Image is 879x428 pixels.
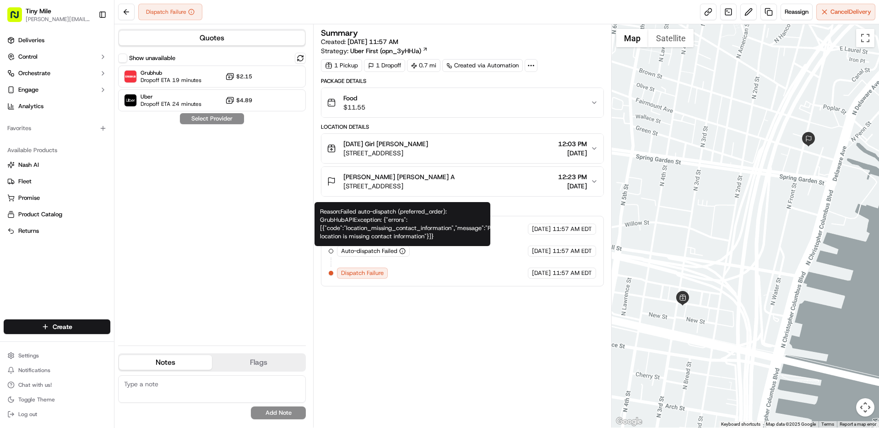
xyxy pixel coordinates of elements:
a: Nash AI [7,161,107,169]
button: Returns [4,224,110,238]
button: Notifications [4,364,110,377]
button: Chat with us! [4,379,110,391]
img: Wisdom Oko [9,158,24,176]
span: Orchestrate [18,69,50,77]
button: Log out [4,408,110,421]
span: $11.55 [343,103,365,112]
span: Dropoff ETA 24 minutes [141,100,201,108]
button: Keyboard shortcuts [721,421,760,428]
img: 1736555255976-a54dd68f-1ca7-489b-9aae-adbdc363a1c4 [18,167,26,175]
button: Quotes [119,31,305,45]
div: 1 Pickup [321,59,362,72]
div: Reason: Failed auto-dispatch (preferred_order): GrubHubAPIException: {"errors":[{"code":"location... [315,202,490,246]
button: See all [142,117,167,128]
span: Product Catalog [18,210,62,219]
button: CancelDelivery [816,4,875,20]
button: Promise [4,191,110,205]
button: Product Catalog [4,207,110,222]
span: 11:57 AM EDT [553,225,592,233]
img: Grubhub [125,71,136,82]
span: Wisdom [PERSON_NAME] [28,167,98,174]
p: Welcome 👋 [9,37,167,51]
span: [DATE] [104,167,123,174]
div: Strategy: [321,46,428,55]
span: [PERSON_NAME][EMAIL_ADDRESS] [26,16,91,23]
label: Show unavailable [129,54,175,62]
button: Toggle fullscreen view [856,29,874,47]
button: Start new chat [156,90,167,101]
span: Reassign [785,8,808,16]
span: [DATE] [558,148,587,158]
div: 📗 [9,206,16,213]
button: Orchestrate [4,66,110,81]
a: Fleet [7,177,107,186]
span: Create [53,322,72,331]
span: [STREET_ADDRESS] [343,181,455,191]
button: Control [4,49,110,64]
a: 💻API Documentation [74,201,151,218]
a: Powered byPylon [65,227,111,234]
img: Masood Aslam [9,133,24,148]
a: Product Catalog [7,210,107,219]
img: Google [614,416,644,428]
div: We're available if you need us! [41,97,126,104]
button: Reassign [781,4,813,20]
span: • [99,167,103,174]
span: Settings [18,352,39,359]
img: 9188753566659_6852d8bf1fb38e338040_72.png [19,88,36,104]
div: Past conversations [9,119,61,126]
span: Food [343,93,365,103]
span: Tiny Mile [26,6,51,16]
span: [DATE] [532,269,551,277]
span: Dropoff ETA 19 minutes [141,77,201,84]
button: Tiny Mile[PERSON_NAME][EMAIL_ADDRESS] [4,4,95,26]
input: Got a question? Start typing here... [24,59,165,69]
div: Available Products [4,143,110,158]
span: [DATE] [532,247,551,255]
button: Show street map [616,29,648,47]
span: • [76,142,79,149]
span: $2.15 [236,73,252,80]
button: $4.89 [225,96,252,105]
button: [DATE] Girl [PERSON_NAME][STREET_ADDRESS]12:03 PM[DATE] [321,134,603,163]
img: Nash [9,9,27,27]
button: Toggle Theme [4,393,110,406]
div: Location Details [321,123,603,131]
a: Deliveries [4,33,110,48]
button: $2.15 [225,72,252,81]
span: [DATE] [558,181,587,191]
span: [PERSON_NAME] [28,142,74,149]
button: Dispatch Failure [138,4,202,20]
span: Cancel Delivery [830,8,871,16]
span: Nash AI [18,161,39,169]
a: Returns [7,227,107,235]
span: Uber [141,93,201,100]
img: 1736555255976-a54dd68f-1ca7-489b-9aae-adbdc363a1c4 [9,88,26,104]
span: Grubhub [141,69,201,77]
button: Notes [119,355,212,370]
span: Dispatch Failure [341,269,384,277]
div: 1 Dropoff [364,59,405,72]
span: 11:57 AM EDT [553,247,592,255]
button: Food$11.55 [321,88,603,117]
button: [PERSON_NAME] [PERSON_NAME] A[STREET_ADDRESS]12:23 PM[DATE] [321,167,603,196]
span: 12:03 PM [558,139,587,148]
span: Returns [18,227,39,235]
span: Engage [18,86,38,94]
a: Report a map error [840,422,876,427]
button: Map camera controls [856,398,874,417]
div: Package Details [321,77,603,85]
img: Uber [125,94,136,106]
span: Map data ©2025 Google [766,422,816,427]
span: Fleet [18,177,32,186]
a: Created via Automation [442,59,523,72]
span: Chat with us! [18,381,52,389]
span: $4.89 [236,97,252,104]
div: 0.7 mi [407,59,440,72]
button: Fleet [4,174,110,189]
span: Uber First (opn_3yHHJa) [350,46,421,55]
button: Show satellite imagery [648,29,694,47]
span: [STREET_ADDRESS] [343,148,428,158]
